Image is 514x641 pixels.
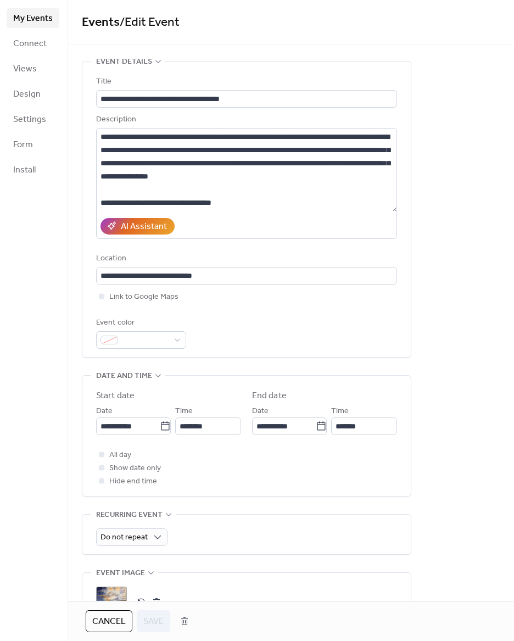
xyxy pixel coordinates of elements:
button: Cancel [86,610,132,632]
span: Cancel [92,615,126,628]
a: Form [7,135,59,154]
span: Do not repeat [100,530,148,545]
div: Start date [96,389,135,403]
span: Time [175,405,193,418]
button: AI Assistant [100,218,175,235]
div: Event color [96,316,184,330]
a: Install [7,160,59,180]
div: Title [96,75,395,88]
a: Design [7,84,59,104]
span: Connect [13,37,47,51]
span: Date [252,405,269,418]
span: Hide end time [109,475,157,488]
div: AI Assistant [121,220,167,233]
span: Show date only [109,462,161,475]
span: Date and time [96,370,152,383]
span: Date [96,405,113,418]
a: My Events [7,8,59,28]
div: End date [252,389,287,403]
span: All day [109,449,131,462]
span: Form [13,138,33,152]
a: Events [82,10,120,35]
span: Views [13,63,37,76]
a: Connect [7,34,59,53]
span: Event details [96,55,152,69]
span: Time [331,405,349,418]
a: Views [7,59,59,79]
span: Design [13,88,41,101]
span: / Edit Event [120,10,180,35]
span: Link to Google Maps [109,291,178,304]
a: Settings [7,109,59,129]
span: Recurring event [96,509,163,522]
span: Install [13,164,36,177]
span: Settings [13,113,46,126]
div: Description [96,113,395,126]
span: Event image [96,567,145,580]
span: My Events [13,12,53,25]
div: Location [96,252,395,265]
div: ; [96,587,127,617]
